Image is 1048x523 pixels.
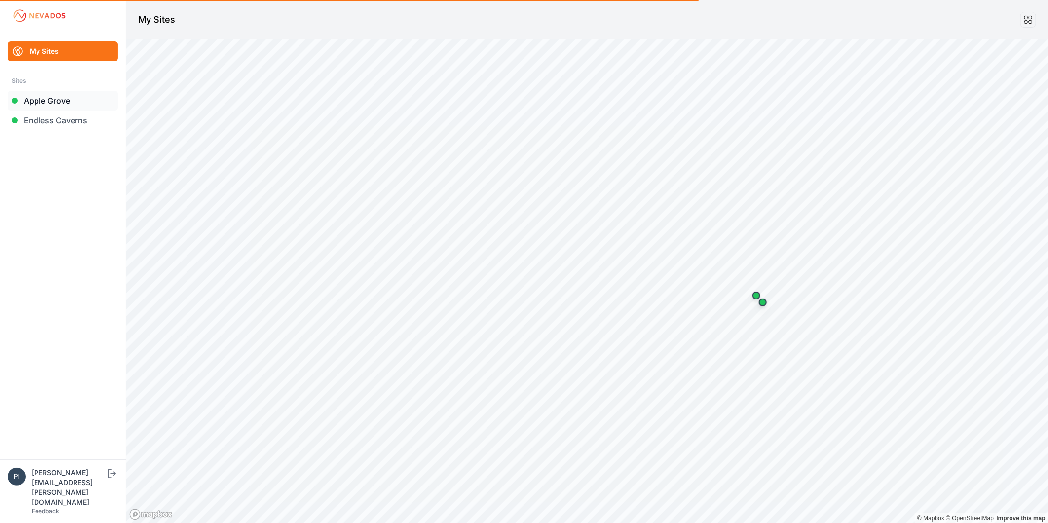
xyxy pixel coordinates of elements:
[8,91,118,111] a: Apple Grove
[32,507,59,515] a: Feedback
[8,111,118,130] a: Endless Caverns
[12,75,114,87] div: Sites
[126,39,1048,523] canvas: Map
[138,13,175,27] h1: My Sites
[129,509,173,520] a: Mapbox logo
[917,515,944,522] a: Mapbox
[997,515,1046,522] a: Map feedback
[8,468,26,486] img: piotr.kolodziejczyk@energix-group.com
[747,286,766,305] div: Map marker
[946,515,994,522] a: OpenStreetMap
[12,8,67,24] img: Nevados
[32,468,106,507] div: [PERSON_NAME][EMAIL_ADDRESS][PERSON_NAME][DOMAIN_NAME]
[8,41,118,61] a: My Sites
